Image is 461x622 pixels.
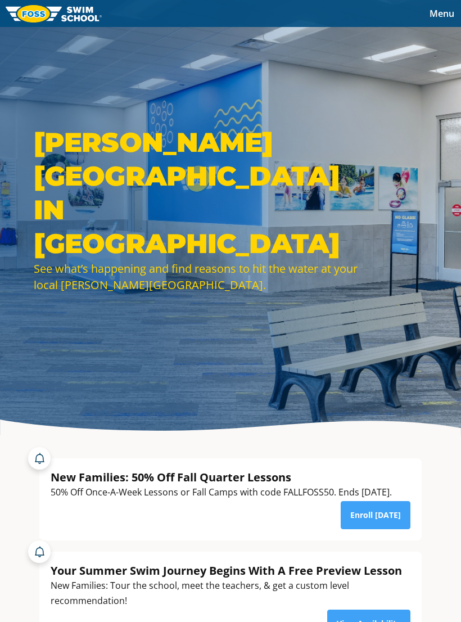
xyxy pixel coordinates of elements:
[51,563,410,578] div: Your Summer Swim Journey Begins With A Free Preview Lesson
[341,501,410,529] a: Enroll [DATE]
[51,485,392,500] div: 50% Off Once-A-Week Lessons or Fall Camps with code FALLFOSS50. Ends [DATE].
[34,125,360,260] h1: [PERSON_NAME][GEOGRAPHIC_DATA] in [GEOGRAPHIC_DATA]
[51,578,410,609] div: New Families: Tour the school, meet the teachers, & get a custom level recommendation!
[51,470,392,485] div: New Families: 50% Off Fall Quarter Lessons
[423,5,461,22] button: Toggle navigation
[6,5,102,22] img: FOSS Swim School Logo
[430,7,454,20] span: Menu
[34,260,360,293] div: See what’s happening and find reasons to hit the water at your local [PERSON_NAME][GEOGRAPHIC_DATA].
